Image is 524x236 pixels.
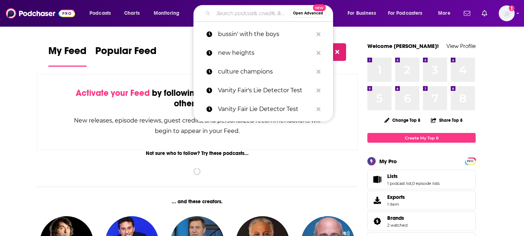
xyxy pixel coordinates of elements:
[124,8,140,18] span: Charts
[154,8,179,18] span: Monitoring
[466,159,475,164] span: PRO
[499,5,515,21] button: Show profile menu
[367,170,476,189] span: Lists
[367,211,476,231] span: Brands
[342,8,385,19] button: open menu
[84,8,120,19] button: open menu
[370,195,384,205] span: Exports
[370,216,384,226] a: Brands
[290,9,326,18] button: Open AdvancedNew
[411,181,412,186] span: ,
[6,6,75,20] img: Podchaser - Follow, Share and Rate Podcasts
[387,173,440,179] a: Lists
[499,5,515,21] span: Logged in as khileman
[193,25,333,44] a: bussin' with the boys
[73,115,321,136] div: New releases, episode reviews, guest credits, and personalized recommendations will begin to appe...
[193,62,333,81] a: culture champions
[293,12,323,15] span: Open Advanced
[218,44,313,62] p: new heights
[387,181,411,186] a: 1 podcast list
[218,25,313,44] p: bussin' with the boys
[95,45,157,61] span: Popular Feed
[48,45,87,61] span: My Feed
[95,45,157,67] a: Popular Feed
[438,8,450,18] span: More
[509,5,515,11] svg: Add a profile image
[383,8,433,19] button: open menu
[461,7,473,19] a: Show notifications dropdown
[466,158,475,164] a: PRO
[446,43,476,49] a: View Profile
[73,88,321,109] div: by following Podcasts, Creators, Lists, and other Users!
[367,191,476,210] a: Exports
[348,8,376,18] span: For Business
[479,7,490,19] a: Show notifications dropdown
[193,44,333,62] a: new heights
[387,194,405,200] span: Exports
[200,5,340,22] div: Search podcasts, credits, & more...
[76,88,150,98] span: Activate your Feed
[380,116,425,125] button: Change Top 8
[388,8,423,18] span: For Podcasters
[370,174,384,184] a: Lists
[218,62,313,81] p: culture champions
[387,215,404,221] span: Brands
[218,81,313,100] p: Vanity Fair's Lie Detector Test
[387,173,398,179] span: Lists
[367,133,476,143] a: Create My Top 8
[431,113,463,127] button: Share Top 8
[48,45,87,67] a: My Feed
[387,202,405,207] span: 1 item
[379,158,397,165] div: My Pro
[193,81,333,100] a: Vanity Fair's Lie Detector Test
[433,8,459,19] button: open menu
[89,8,111,18] span: Podcasts
[313,4,326,11] span: New
[218,100,313,119] p: Vanity Fair Lie Detector Test
[367,43,439,49] a: Welcome [PERSON_NAME]!
[412,181,440,186] a: 0 episode lists
[213,8,290,19] input: Search podcasts, credits, & more...
[149,8,189,19] button: open menu
[499,5,515,21] img: User Profile
[37,199,358,205] div: ... and these creators.
[193,100,333,119] a: Vanity Fair Lie Detector Test
[387,223,407,228] a: 2 watched
[119,8,144,19] a: Charts
[387,215,407,221] a: Brands
[37,150,358,156] div: Not sure who to follow? Try these podcasts...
